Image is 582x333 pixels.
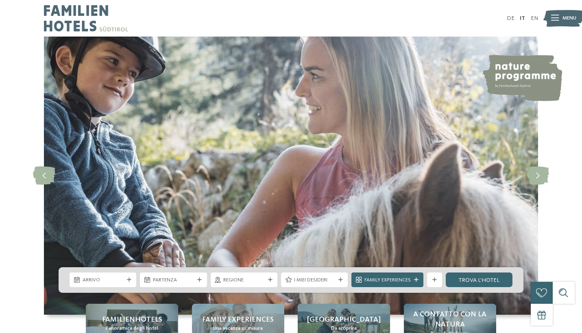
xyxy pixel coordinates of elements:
[520,15,525,21] a: IT
[446,272,512,287] a: trova l’hotel
[106,325,158,332] span: Panoramica degli hotel
[331,325,357,332] span: Da scoprire
[153,277,194,284] span: Partenza
[411,309,489,330] span: A contatto con la natura
[83,277,124,284] span: Arrivo
[202,315,274,325] span: Family experiences
[294,277,335,284] span: I miei desideri
[223,277,264,284] span: Regione
[44,37,538,315] img: Family hotel Alto Adige: the happy family places!
[507,15,514,21] a: DE
[364,277,411,284] span: Family Experiences
[531,15,538,21] a: EN
[307,315,381,325] span: [GEOGRAPHIC_DATA]
[213,325,263,332] span: Una vacanza su misura
[562,15,576,22] span: Menu
[482,55,562,101] img: nature programme by Familienhotels Südtirol
[102,315,162,325] span: Familienhotels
